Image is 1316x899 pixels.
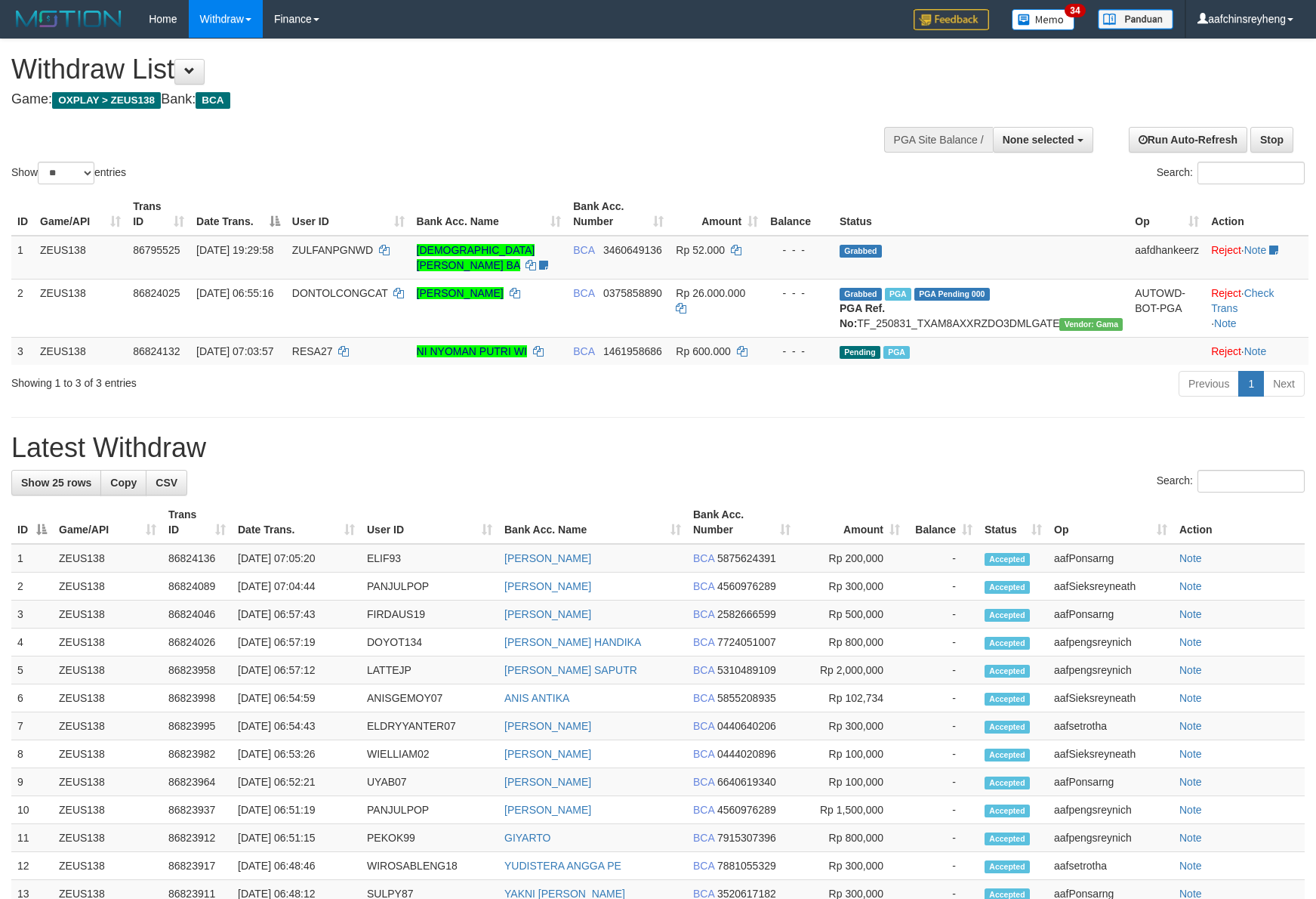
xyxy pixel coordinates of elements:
[906,684,979,712] td: -
[1179,748,1202,760] a: Note
[906,544,979,573] td: -
[1179,371,1239,397] a: Previous
[196,287,273,299] span: [DATE] 06:55:16
[1205,279,1308,337] td: · ·
[504,580,591,592] a: [PERSON_NAME]
[162,852,232,880] td: 86823917
[764,193,834,236] th: Balance
[504,804,591,816] a: [PERSON_NAME]
[1179,608,1202,620] a: Note
[676,244,725,256] span: Rp 52.000
[1048,740,1173,768] td: aafSieksreyneath
[906,852,979,880] td: -
[11,8,126,30] img: MOTION_logo.png
[11,796,53,824] td: 10
[162,796,232,824] td: 86823937
[53,601,162,629] td: ZEUS138
[1179,552,1202,564] a: Note
[993,127,1093,153] button: None selected
[156,477,177,489] span: CSV
[162,740,232,768] td: 86823982
[693,860,714,872] span: BCA
[100,470,146,496] a: Copy
[985,749,1030,762] span: Accepted
[906,601,979,629] td: -
[11,601,53,629] td: 3
[797,656,906,684] td: Rp 2,000,000
[361,684,498,712] td: ANISGEMOY07
[603,345,662,357] span: Copy 1461958686 to clipboard
[567,193,670,236] th: Bank Acc. Number: activate to sort column ascending
[53,852,162,880] td: ZEUS138
[1065,4,1085,17] span: 34
[693,804,714,816] span: BCA
[797,544,906,573] td: Rp 200,000
[417,244,535,271] a: [DEMOGRAPHIC_DATA][PERSON_NAME] BA
[1179,804,1202,816] a: Note
[906,824,979,852] td: -
[1244,345,1267,357] a: Note
[34,337,127,365] td: ZEUS138
[1048,796,1173,824] td: aafpengsreynich
[1129,236,1205,280] td: aafdhankeerz
[1048,501,1173,544] th: Op: activate to sort column ascending
[1205,193,1308,236] th: Action
[498,501,687,544] th: Bank Acc. Name: activate to sort column ascending
[162,824,232,852] td: 86823912
[717,748,776,760] span: Copy 0444020896 to clipboard
[906,573,979,601] td: -
[11,433,1305,463] h1: Latest Withdraw
[693,832,714,844] span: BCA
[53,768,162,796] td: ZEUS138
[11,712,53,740] td: 7
[717,664,776,676] span: Copy 5310489109 to clipboard
[603,287,662,299] span: Copy 0375858890 to clipboard
[1059,318,1123,331] span: Vendor URL: https://trx31.1velocity.biz
[34,193,127,236] th: Game/API: activate to sort column ascending
[232,501,361,544] th: Date Trans.: activate to sort column ascending
[11,684,53,712] td: 6
[1098,9,1173,29] img: panduan.png
[504,720,591,732] a: [PERSON_NAME]
[232,544,361,573] td: [DATE] 07:05:20
[11,573,53,601] td: 2
[1179,636,1202,648] a: Note
[52,92,161,109] span: OXPLAY > ZEUS138
[985,609,1030,622] span: Accepted
[53,501,162,544] th: Game/API: activate to sort column ascending
[1211,287,1274,314] a: Check Trans
[1048,684,1173,712] td: aafSieksreyneath
[693,776,714,788] span: BCA
[11,852,53,880] td: 12
[1179,860,1202,872] a: Note
[53,573,162,601] td: ZEUS138
[1214,317,1237,329] a: Note
[717,860,776,872] span: Copy 7881055329 to clipboard
[985,637,1030,650] span: Accepted
[1211,287,1241,299] a: Reject
[770,286,828,301] div: - - -
[797,684,906,712] td: Rp 102,734
[232,740,361,768] td: [DATE] 06:53:26
[717,720,776,732] span: Copy 0440640206 to clipboard
[906,768,979,796] td: -
[232,768,361,796] td: [DATE] 06:52:21
[232,852,361,880] td: [DATE] 06:48:46
[717,552,776,564] span: Copy 5875624391 to clipboard
[797,824,906,852] td: Rp 800,000
[693,748,714,760] span: BCA
[38,162,94,184] select: Showentries
[232,712,361,740] td: [DATE] 06:54:43
[1179,580,1202,592] a: Note
[11,824,53,852] td: 11
[162,501,232,544] th: Trans ID: activate to sort column ascending
[797,768,906,796] td: Rp 100,000
[840,302,885,329] b: PGA Ref. No:
[1173,501,1305,544] th: Action
[717,608,776,620] span: Copy 2582666599 to clipboard
[361,852,498,880] td: WIROSABLENG18
[1205,236,1308,280] td: ·
[1263,371,1305,397] a: Next
[232,684,361,712] td: [DATE] 06:54:59
[717,776,776,788] span: Copy 6640619340 to clipboard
